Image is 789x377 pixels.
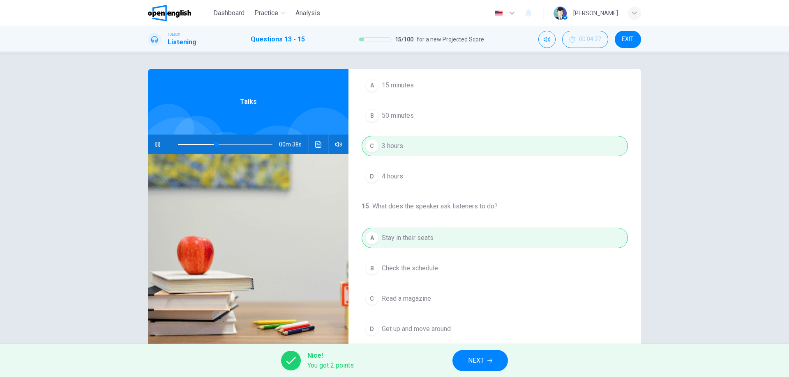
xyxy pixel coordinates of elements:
img: Talks [148,154,348,354]
button: 00:04:27 [562,31,608,48]
span: Nice! [307,351,354,361]
button: EXIT [615,31,641,48]
div: Hide [562,31,608,48]
h1: Listening [168,37,196,47]
h1: Questions 13 - 15 [251,34,305,44]
span: You got 2 points [307,361,354,370]
img: en [494,10,504,16]
span: TOEIC® [168,32,180,37]
span: for a new Projected Score [417,34,484,44]
div: Mute [538,31,556,48]
button: Click to see the audio transcription [312,135,325,154]
span: EXIT [622,36,634,43]
div: [PERSON_NAME] [573,8,618,18]
img: Profile picture [554,7,567,20]
a: OpenEnglish logo [148,5,210,21]
span: 00:04:27 [579,36,601,43]
button: Practice [251,6,289,21]
span: Practice [254,8,278,18]
h4: What does the speaker ask listeners to do? [362,201,628,211]
button: Analysis [292,6,323,21]
span: 00m 38s [279,135,308,154]
span: 15 / 100 [395,34,413,44]
span: Analysis [295,8,320,18]
span: Dashboard [213,8,245,18]
h4: 15 . [362,202,372,210]
img: OpenEnglish logo [148,5,191,21]
span: NEXT [468,355,484,366]
span: Talks [240,97,257,107]
button: Dashboard [210,6,248,21]
button: NEXT [452,350,508,371]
